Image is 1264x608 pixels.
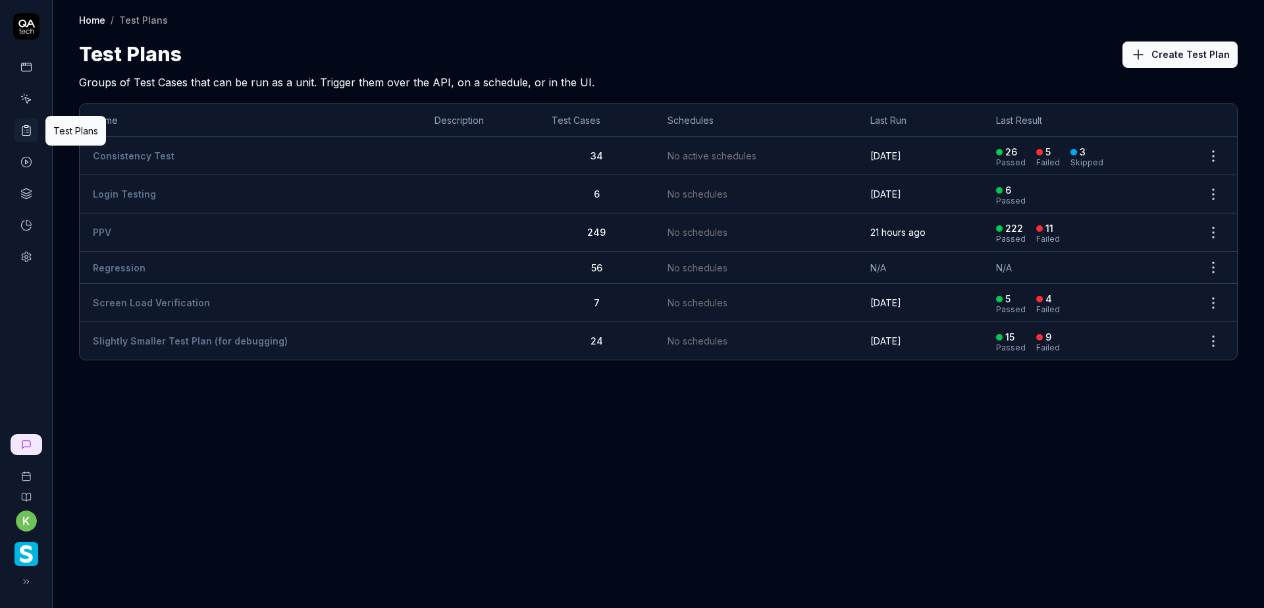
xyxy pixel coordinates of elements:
div: Passed [996,306,1026,314]
div: 9 [1045,331,1051,343]
div: / [111,13,114,26]
time: [DATE] [870,297,901,308]
span: N/A [996,262,1012,273]
div: 6 [1005,184,1011,196]
th: Description [421,104,539,137]
time: [DATE] [870,150,901,161]
button: k [16,511,37,532]
div: Test Plans [119,13,168,26]
a: Consistency Test [93,150,174,161]
a: Book a call with us [5,460,47,482]
span: No schedules [668,261,727,275]
a: Documentation [5,482,47,503]
button: Smartlinx Logo [5,532,47,568]
span: No schedules [668,225,727,239]
div: Test Plans [53,124,98,138]
a: Screen Load Verification [93,297,210,308]
div: Failed [1036,159,1060,167]
th: Schedules [654,104,857,137]
div: 5 [1045,146,1051,158]
time: [DATE] [870,335,901,346]
span: N/A [870,262,886,273]
div: Skipped [1070,159,1103,167]
div: 5 [1005,293,1011,305]
img: Smartlinx Logo [14,542,38,566]
div: Passed [996,344,1026,352]
span: No active schedules [668,149,756,163]
time: [DATE] [870,188,901,200]
a: Login Testing [93,188,156,200]
a: Slightly Smaller Test Plan (for debugging) [93,335,288,346]
div: Passed [996,159,1026,167]
div: 222 [1005,223,1023,235]
th: Last Result [983,104,1190,137]
span: 56 [591,262,602,273]
div: Passed [996,235,1026,243]
th: Test Cases [539,104,654,137]
a: New conversation [11,434,42,455]
span: 24 [591,335,603,346]
a: Regression [93,262,145,273]
div: Failed [1036,344,1060,352]
h1: Test Plans [79,40,182,69]
div: 11 [1045,223,1053,235]
span: No schedules [668,296,727,310]
div: 4 [1045,293,1052,305]
th: Last Run [857,104,984,137]
div: 26 [1005,146,1017,158]
div: Failed [1036,235,1060,243]
span: 7 [594,297,600,308]
time: 21 hours ago [870,227,926,238]
h2: Groups of Test Cases that can be run as a unit. Trigger them over the API, on a schedule, or in t... [79,69,1238,90]
div: 3 [1080,146,1086,158]
span: 6 [594,188,600,200]
span: 249 [587,227,606,238]
button: Create Test Plan [1122,41,1238,68]
a: PPV [93,227,111,238]
span: No schedules [668,187,727,201]
div: Failed [1036,306,1060,314]
div: Passed [996,197,1026,205]
span: 34 [591,150,603,161]
a: Home [79,13,105,26]
span: No schedules [668,334,727,348]
th: Name [80,104,421,137]
div: 15 [1005,331,1014,343]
